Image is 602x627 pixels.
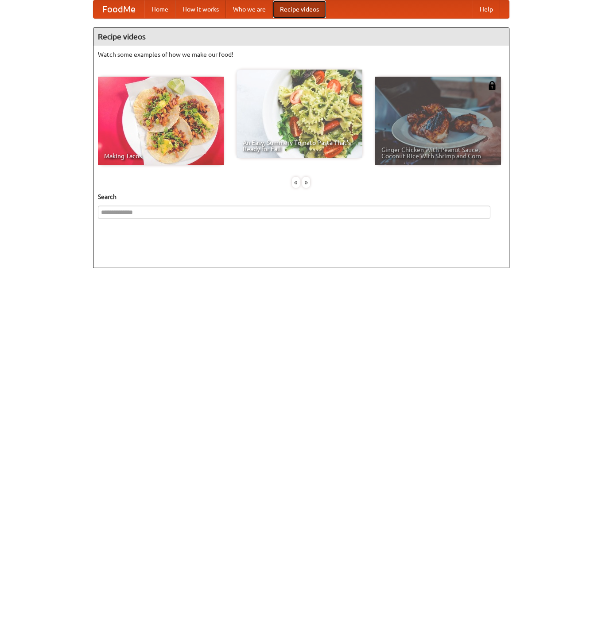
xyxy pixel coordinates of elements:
h5: Search [98,192,505,201]
span: An Easy, Summery Tomato Pasta That's Ready for Fall [243,140,356,152]
a: Making Tacos [98,77,224,165]
a: Recipe videos [273,0,326,18]
a: Help [473,0,500,18]
div: » [302,177,310,188]
h4: Recipe videos [93,28,509,46]
a: FoodMe [93,0,144,18]
a: How it works [175,0,226,18]
a: An Easy, Summery Tomato Pasta That's Ready for Fall [237,70,362,158]
a: Who we are [226,0,273,18]
img: 483408.png [488,81,497,90]
p: Watch some examples of how we make our food! [98,50,505,59]
div: « [292,177,300,188]
a: Home [144,0,175,18]
span: Making Tacos [104,153,217,159]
